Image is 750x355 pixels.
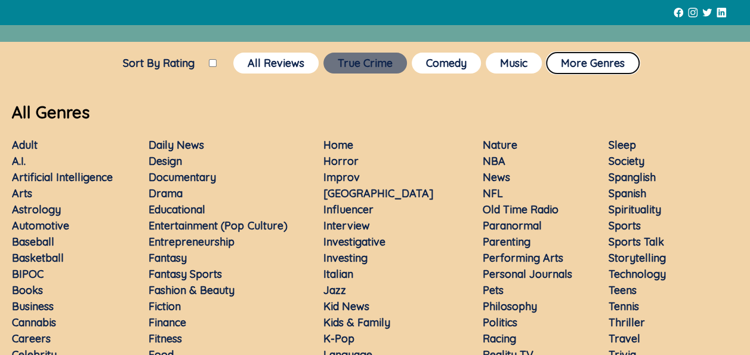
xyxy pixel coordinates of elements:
a: Finance [149,316,186,329]
a: Cannabis [12,316,56,329]
a: Parenting [483,235,530,249]
a: Spanglish [609,170,656,184]
a: Storytelling [609,251,666,265]
button: Comedy [412,53,481,74]
button: More Genres [547,53,639,74]
a: [GEOGRAPHIC_DATA] [323,186,434,200]
a: News [483,170,510,184]
a: Documentary [149,170,216,184]
a: Jazz [323,283,346,297]
a: Fitness [149,332,182,345]
a: Comedy [409,50,483,76]
a: Pets [483,283,504,297]
a: Fiction [149,299,181,313]
a: Adult [12,138,38,152]
a: Society [609,154,644,168]
a: Automotive [12,219,69,232]
a: Investigative [323,235,385,249]
a: Business [12,299,54,313]
a: Personal Journals [483,267,572,281]
a: Entrepreneurship [149,235,234,249]
a: Racing [483,332,516,345]
button: All Reviews [233,53,319,74]
a: Travel [609,332,640,345]
a: Politics [483,316,517,329]
a: Tennis [609,299,639,313]
button: True Crime [323,53,407,74]
a: Books [12,283,43,297]
a: All Reviews [231,50,321,76]
a: Astrology [12,203,61,216]
a: K-Pop [323,332,354,345]
a: BIPOC [12,267,44,281]
a: Performing Arts [483,251,563,265]
a: Entertainment (Pop Culture) [149,219,287,232]
a: Fantasy [149,251,187,265]
a: Paranormal [483,219,542,232]
a: Spirituality [609,203,661,216]
a: Nature [483,138,517,152]
a: Interview [323,219,370,232]
a: Horror [323,154,359,168]
a: Kid News [323,299,369,313]
a: Philosophy [483,299,537,313]
a: Drama [149,186,183,200]
a: Artificial Intelligence [12,170,113,184]
a: Daily News [149,138,204,152]
a: True Crime [321,50,409,76]
a: Influencer [323,203,374,216]
a: Music [483,50,544,76]
a: Sports Talk [609,235,664,249]
a: Sports [609,219,641,232]
a: Old Time Radio [483,203,558,216]
a: Teens [609,283,637,297]
a: Educational [149,203,205,216]
a: Careers [12,332,51,345]
a: Thriller [609,316,645,329]
button: Music [486,53,542,74]
a: Italian [323,267,353,281]
a: A.I. [12,154,26,168]
a: Home [323,138,353,152]
a: NFL [483,186,503,200]
a: Baseball [12,235,54,249]
a: Technology [609,267,666,281]
a: Basketball [12,251,64,265]
label: Sort By Rating [109,56,209,70]
a: Kids & Family [323,316,390,329]
a: Arts [12,186,32,200]
a: Fantasy Sports [149,267,222,281]
a: Sleep [609,138,636,152]
a: Improv [323,170,360,184]
a: NBA [483,154,505,168]
a: Design [149,154,182,168]
a: Investing [323,251,368,265]
a: Spanish [609,186,646,200]
a: Fashion & Beauty [149,283,234,297]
